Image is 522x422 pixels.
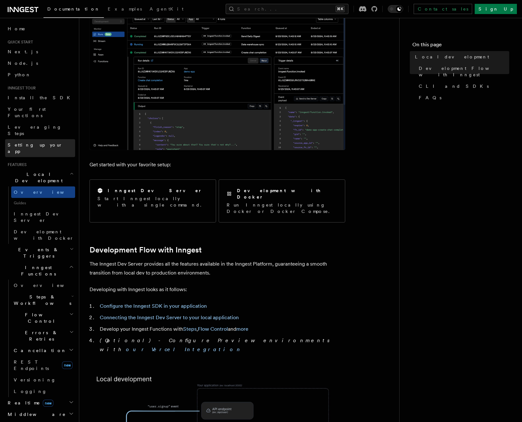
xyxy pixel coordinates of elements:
[5,46,75,57] a: Next.js
[14,377,56,382] span: Versioning
[5,69,75,80] a: Python
[126,346,242,352] a: our Vercel Integration
[11,208,75,226] a: Inngest Dev Server
[226,4,348,14] button: Search...⌘K
[11,347,66,354] span: Cancellation
[90,260,345,277] p: The Inngest Dev Server provides all the features available in the Inngest Platform, guaranteeing ...
[100,314,239,320] a: Connecting the Inngest Dev Server to your local application
[90,160,345,169] p: Get started with your favorite setup:
[5,121,75,139] a: Leveraging Steps
[5,186,75,244] div: Local Development
[100,337,333,352] em: (Optional) - Configure Preview environments with
[475,4,517,14] a: Sign Up
[150,6,183,11] span: AgentKit
[14,190,80,195] span: Overview
[11,186,75,198] a: Overview
[415,54,489,60] span: Local development
[14,283,80,288] span: Overview
[237,187,337,200] h2: Development with Docker
[108,6,142,11] span: Examples
[90,179,216,222] a: Inngest Dev ServerStart Inngest locally with a single command.
[5,244,75,262] button: Events & Triggers
[11,356,75,374] a: REST Endpointsnew
[11,291,75,309] button: Steps & Workflows
[416,63,509,80] a: Development Flow with Inngest
[47,6,100,11] span: Documentation
[8,72,31,77] span: Python
[5,400,53,406] span: Realtime
[336,6,345,12] kbd: ⌘K
[11,226,75,244] a: Development with Docker
[104,2,146,17] a: Examples
[43,2,104,18] a: Documentation
[5,23,75,34] a: Home
[14,211,68,223] span: Inngest Dev Server
[5,171,70,184] span: Local Development
[90,285,345,294] p: Developing with Inngest looks as it follows:
[198,326,228,332] a: Flow Control
[90,245,202,254] a: Development Flow with Inngest
[11,312,69,324] span: Flow Control
[8,142,63,154] span: Setting up your app
[5,264,69,277] span: Inngest Functions
[8,107,46,118] span: Your first Functions
[5,92,75,103] a: Install the SDK
[11,280,75,291] a: Overview
[100,303,207,309] a: Configure the Inngest SDK in your application
[419,83,489,89] span: CLI and SDKs
[5,40,33,45] span: Quick start
[11,198,75,208] span: Guides
[8,26,26,32] span: Home
[11,294,71,306] span: Steps & Workflows
[5,162,27,167] span: Features
[146,2,187,17] a: AgentKit
[108,187,202,194] h2: Inngest Dev Server
[5,246,70,259] span: Events & Triggers
[416,92,509,103] a: FAQs
[412,41,509,51] h4: On this page
[11,345,75,356] button: Cancellation
[11,329,69,342] span: Errors & Retries
[5,169,75,186] button: Local Development
[8,95,74,100] span: Install the SDK
[8,49,38,54] span: Next.js
[97,195,208,208] p: Start Inngest locally with a single command.
[11,309,75,327] button: Flow Control
[5,57,75,69] a: Node.js
[414,4,472,14] a: Contact sales
[419,65,509,78] span: Development Flow with Inngest
[5,397,75,409] button: Realtimenew
[219,179,345,222] a: Development with DockerRun Inngest locally using Docker or Docker Compose.
[11,386,75,397] a: Logging
[14,229,74,241] span: Development with Docker
[227,202,337,215] p: Run Inngest locally using Docker or Docker Compose.
[43,400,53,407] span: new
[62,361,73,369] span: new
[5,139,75,157] a: Setting up your app
[5,103,75,121] a: Your first Functions
[5,280,75,397] div: Inngest Functions
[14,389,47,394] span: Logging
[388,5,403,13] button: Toggle dark mode
[5,262,75,280] button: Inngest Functions
[419,94,441,101] span: FAQs
[412,51,509,63] a: Local development
[183,326,197,332] a: Steps
[236,326,248,332] a: more
[8,124,62,136] span: Leveraging Steps
[416,80,509,92] a: CLI and SDKs
[5,411,66,418] span: Middleware
[5,86,36,91] span: Inngest tour
[14,359,49,371] span: REST Endpoints
[8,61,38,66] span: Node.js
[11,374,75,386] a: Versioning
[11,327,75,345] button: Errors & Retries
[5,409,75,420] button: Middleware
[98,325,345,334] li: Develop your Inngest Functions with , and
